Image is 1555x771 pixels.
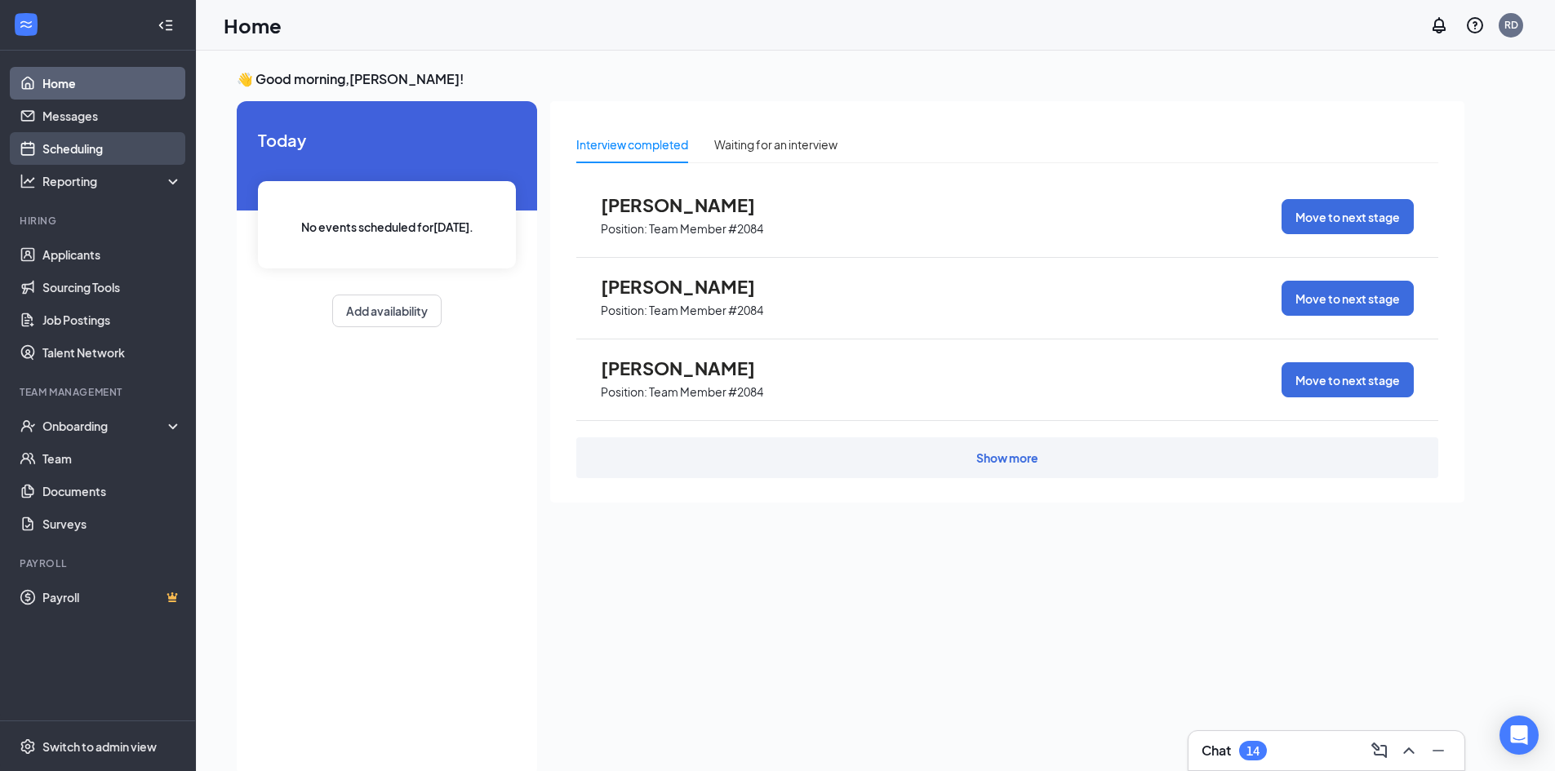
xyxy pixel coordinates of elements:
[42,475,182,507] a: Documents
[1425,738,1451,764] button: Minimize
[20,214,179,228] div: Hiring
[42,271,182,304] a: Sourcing Tools
[1429,16,1449,35] svg: Notifications
[42,442,182,475] a: Team
[601,384,647,400] p: Position:
[42,304,182,336] a: Job Postings
[1504,18,1518,32] div: RD
[301,218,473,236] span: No events scheduled for [DATE] .
[42,336,182,369] a: Talent Network
[1366,738,1393,764] button: ComposeMessage
[601,357,780,379] span: [PERSON_NAME]
[42,507,182,540] a: Surveys
[258,127,516,153] span: Today
[42,738,157,755] div: Switch to admin view
[1282,281,1414,316] button: Move to next stage
[158,17,174,33] svg: Collapse
[18,16,34,33] svg: WorkstreamLogo
[332,295,442,327] button: Add availability
[649,303,763,318] p: Team Member #2084
[1246,744,1260,758] div: 14
[649,384,763,400] p: Team Member #2084
[20,418,36,434] svg: UserCheck
[576,135,688,153] div: Interview completed
[42,418,168,434] div: Onboarding
[1399,741,1419,760] svg: ChevronUp
[237,70,1464,88] h3: 👋 Good morning, [PERSON_NAME] !
[601,194,780,215] span: [PERSON_NAME]
[1396,738,1422,764] button: ChevronUp
[1499,716,1539,755] div: Open Intercom Messenger
[42,173,183,189] div: Reporting
[601,303,647,318] p: Position:
[42,132,182,165] a: Scheduling
[601,276,780,297] span: [PERSON_NAME]
[20,385,179,399] div: Team Management
[1202,742,1231,760] h3: Chat
[976,450,1038,466] div: Show more
[1370,741,1389,760] svg: ComposeMessage
[42,100,182,132] a: Messages
[601,221,647,237] p: Position:
[20,556,179,570] div: Payroll
[1282,199,1414,234] button: Move to next stage
[20,738,36,755] svg: Settings
[714,135,837,153] div: Waiting for an interview
[42,238,182,271] a: Applicants
[649,221,763,237] p: Team Member #2084
[20,173,36,189] svg: Analysis
[224,11,282,39] h1: Home
[42,67,182,100] a: Home
[1428,741,1448,760] svg: Minimize
[42,581,182,614] a: PayrollCrown
[1282,362,1414,397] button: Move to next stage
[1465,16,1485,35] svg: QuestionInfo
